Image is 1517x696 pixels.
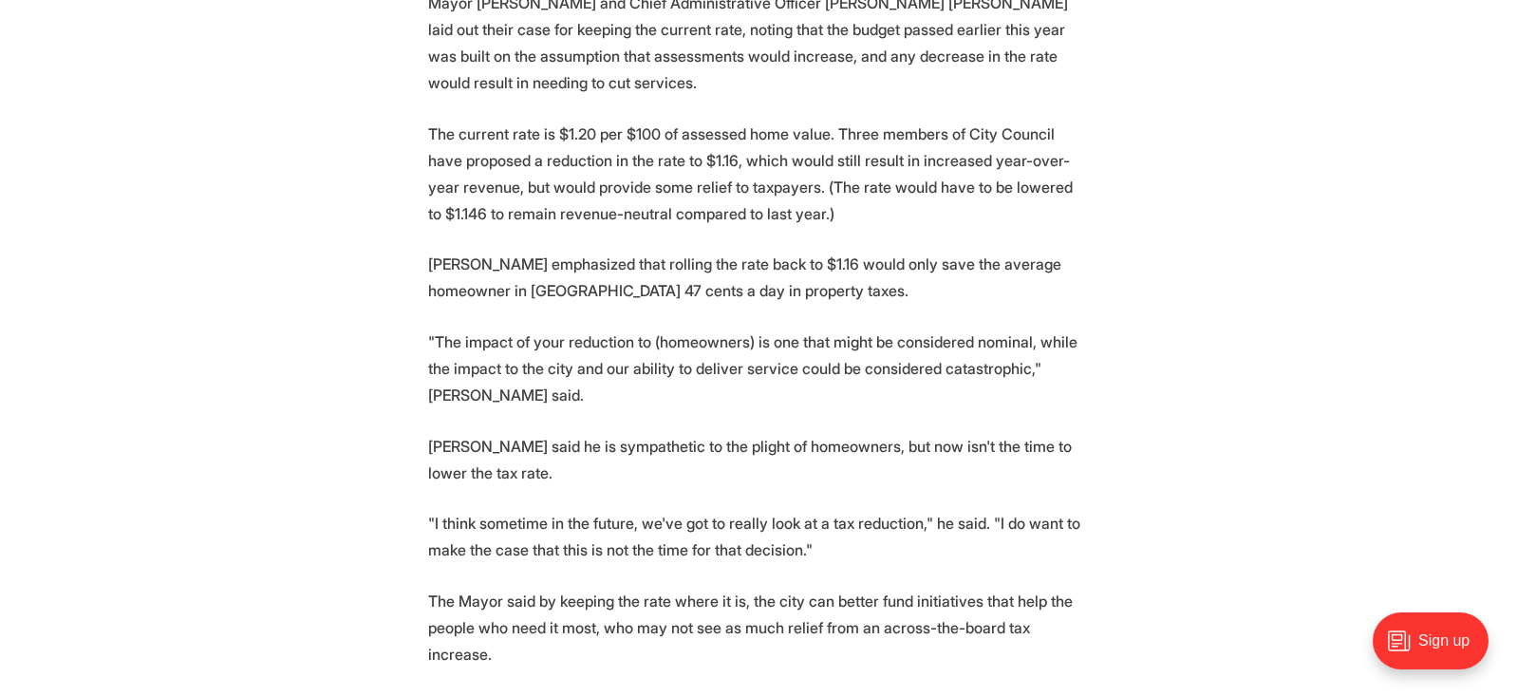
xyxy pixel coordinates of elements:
p: "The impact of your reduction to (homeowners) is one that might be considered nominal, while the ... [428,329,1089,408]
p: The Mayor said by keeping the rate where it is, the city can better fund initiatives that help th... [428,588,1089,668]
p: [PERSON_NAME] emphasized that rolling the rate back to $1.16 would only save the average homeowne... [428,251,1089,304]
p: [PERSON_NAME] said he is sympathetic to the plight of homeowners, but now isn't the time to lower... [428,433,1089,486]
p: The current rate is $1.20 per $100 of assessed home value. Three members of City Council have pro... [428,121,1089,227]
p: "I think sometime in the future, we've got to really look at a tax reduction," he said. "I do wan... [428,510,1089,563]
iframe: portal-trigger [1357,603,1517,696]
